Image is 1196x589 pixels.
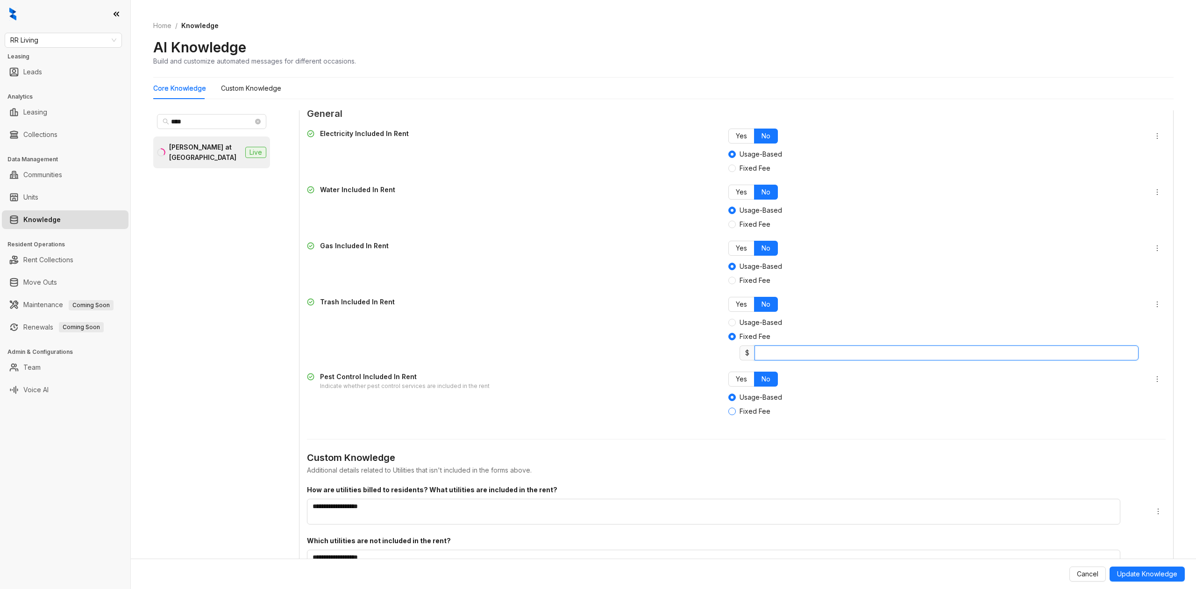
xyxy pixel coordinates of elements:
[2,273,128,292] li: Move Outs
[736,188,747,196] span: Yes
[7,93,130,101] h3: Analytics
[255,119,261,124] span: close-circle
[23,251,73,269] a: Rent Collections
[7,52,130,61] h3: Leasing
[7,240,130,249] h3: Resident Operations
[736,163,774,173] span: Fixed Fee
[1154,508,1162,515] span: more
[2,210,128,229] li: Knowledge
[307,465,1166,475] div: Additional details related to Utilities that isn't included in the forms above.
[762,300,770,308] span: No
[2,381,128,399] li: Voice AI
[762,188,770,196] span: No
[69,300,114,310] span: Coming Soon
[175,21,178,31] li: /
[221,83,281,93] div: Custom Knowledge
[2,165,128,184] li: Communities
[736,219,774,230] span: Fixed Fee
[23,273,57,292] a: Move Outs
[320,372,490,382] div: Pest Control Included In Rent
[307,485,1139,495] div: How are utilities billed to residents? What utilities are included in the rent?
[762,244,770,252] span: No
[736,331,774,342] span: Fixed Fee
[736,149,786,159] span: Usage-Based
[153,83,206,93] div: Core Knowledge
[736,132,747,140] span: Yes
[23,381,49,399] a: Voice AI
[23,63,42,81] a: Leads
[10,33,116,47] span: RR Living
[23,165,62,184] a: Communities
[1153,132,1161,140] span: more
[7,155,130,164] h3: Data Management
[1153,244,1161,252] span: more
[2,63,128,81] li: Leads
[736,261,786,272] span: Usage-Based
[23,103,47,122] a: Leasing
[23,318,104,337] a: RenewalsComing Soon
[736,317,786,328] span: Usage-Based
[181,22,219,29] span: Knowledge
[762,375,770,383] span: No
[740,345,755,360] span: $
[59,322,104,332] span: Coming Soon
[736,406,774,417] span: Fixed Fee
[2,103,128,122] li: Leasing
[2,295,128,314] li: Maintenance
[307,451,1166,465] div: Custom Knowledge
[2,358,128,377] li: Team
[23,188,38,207] a: Units
[320,129,409,139] div: Electricity Included In Rent
[1153,301,1161,308] span: more
[736,392,786,402] span: Usage-Based
[320,297,395,307] div: Trash Included In Rent
[153,56,356,66] div: Build and customize automated messages for different occasions.
[736,244,747,252] span: Yes
[163,118,169,125] span: search
[2,125,128,144] li: Collections
[320,382,490,391] div: Indicate whether pest control services are included in the rent
[736,275,774,286] span: Fixed Fee
[762,132,770,140] span: No
[736,375,747,383] span: Yes
[153,38,246,56] h2: AI Knowledge
[320,185,395,195] div: Water Included In Rent
[2,251,128,269] li: Rent Collections
[169,142,242,163] div: [PERSON_NAME] at [GEOGRAPHIC_DATA]
[151,21,173,31] a: Home
[736,300,747,308] span: Yes
[307,536,1139,546] div: Which utilities are not included in the rent?
[245,147,266,158] span: Live
[23,210,61,229] a: Knowledge
[7,348,130,356] h3: Admin & Configurations
[2,188,128,207] li: Units
[2,318,128,337] li: Renewals
[9,7,16,21] img: logo
[1153,188,1161,196] span: more
[736,205,786,215] span: Usage-Based
[307,107,1166,121] span: General
[23,125,57,144] a: Collections
[23,358,41,377] a: Team
[1153,375,1161,383] span: more
[320,241,389,251] div: Gas Included In Rent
